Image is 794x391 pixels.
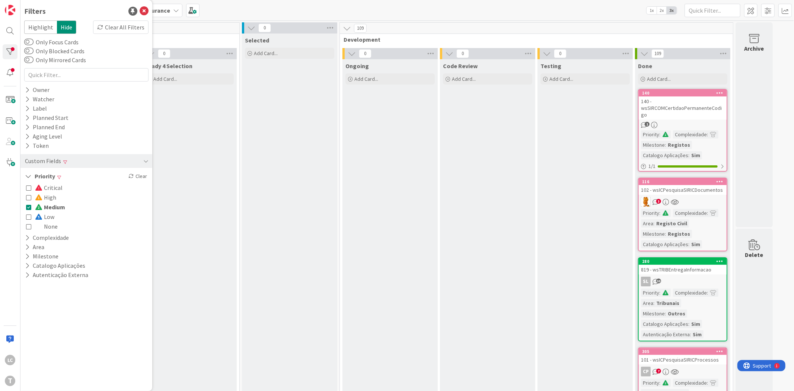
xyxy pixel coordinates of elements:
div: Aging Level [24,132,63,141]
div: Sim [689,240,702,248]
div: CP [641,367,651,376]
div: Priority [641,379,659,387]
div: 140 [642,90,727,96]
span: : [688,320,689,328]
div: Milestone [641,230,665,238]
div: Milestone [641,309,665,318]
button: High [26,193,56,202]
button: Area [24,242,45,252]
button: Critical [26,183,63,193]
span: 0 [258,23,271,32]
span: 0 [158,49,170,58]
span: Critical [35,183,63,193]
span: Ongoing [345,62,369,70]
span: Low [35,212,54,222]
div: Registo Civil [654,219,689,228]
span: : [665,230,666,238]
span: 109 [651,49,664,58]
span: Add Card... [354,76,378,82]
div: SL [639,277,727,286]
span: 0 [359,49,372,58]
label: Only Blocked Cards [24,47,84,55]
div: Complexidade [673,130,707,139]
div: Label [24,104,48,113]
div: 280 [642,259,727,264]
span: Hide [57,20,76,34]
div: Archive [744,44,764,53]
div: 116102 - wsICPesquisaSIRICDocumentos [639,178,727,195]
span: : [690,330,691,338]
div: Planned End [24,123,66,132]
span: Highlight [24,20,57,34]
div: Delete [745,250,763,259]
span: 1 / 1 [648,162,656,170]
div: Priority [641,289,659,297]
div: 280 [639,258,727,265]
div: Outros [666,309,687,318]
span: High [35,193,56,202]
div: CP [639,367,727,376]
label: Only Mirrored Cards [24,55,86,64]
button: None [26,222,58,231]
span: Code Review [443,62,478,70]
button: Low [26,212,54,222]
span: 7 [656,369,661,373]
div: Owner [24,85,50,95]
div: 305 [642,349,727,354]
span: 0 [456,49,469,58]
span: Support [16,1,34,10]
img: RL [641,197,651,207]
div: Milestone [641,141,665,149]
span: : [665,309,666,318]
div: Autenticação Externa [641,330,690,338]
button: Only Blocked Cards [24,47,34,55]
a: 140140 - wsSIRCOMCertidaoPermanenteCodigoPriority:Complexidade:Milestone:RegistosCatalogo Aplicaç... [638,89,727,172]
div: Planned Start [24,113,69,123]
span: : [659,379,660,387]
span: : [653,299,654,307]
div: Priority [641,130,659,139]
span: Selected [245,36,269,44]
div: Catalogo Aplicações [641,320,688,328]
button: Complexidade [24,233,70,242]
a: 116102 - wsICPesquisaSIRICDocumentosRLPriority:Complexidade:Area:Registo CivilMilestone:RegistosC... [638,178,727,251]
div: Complexidade [673,379,707,387]
button: Only Mirrored Cards [24,56,34,64]
div: Sim [689,151,702,159]
span: Add Card... [647,76,671,82]
span: 3x [667,7,677,14]
div: 1 [39,3,41,9]
span: : [659,209,660,217]
span: Done [638,62,652,70]
span: : [707,379,708,387]
div: Sim [689,320,702,328]
a: 280819 - wsTRIBEntregaInformacaoSLPriority:Complexidade:Area:TribunaisMilestone:OutrosCatalogo Ap... [638,257,727,341]
span: : [688,240,689,248]
span: : [659,289,660,297]
div: 116 [642,179,727,184]
input: Quick Filter... [24,68,149,82]
input: Quick Filter... [685,4,740,17]
span: 0 [554,49,567,58]
div: Catalogo Aplicações [641,151,688,159]
div: 305101 - wsICPesquisaSIRICProcessos [639,348,727,365]
div: SL [641,277,651,286]
span: : [707,130,708,139]
span: : [665,141,666,149]
button: Medium [26,202,65,212]
span: : [688,151,689,159]
div: Registos [666,141,692,149]
span: : [707,289,708,297]
span: Development [344,36,724,43]
div: Filters [24,6,46,17]
div: Priority [641,209,659,217]
div: Complexidade [673,209,707,217]
div: Tribunais [654,299,681,307]
span: Add Card... [452,76,476,82]
div: 101 - wsICPesquisaSIRICProcessos [639,355,727,365]
span: 1 [645,122,650,127]
div: 140 [639,90,727,96]
span: None [35,222,58,231]
div: 140140 - wsSIRCOMCertidaoPermanenteCodigo [639,90,727,120]
span: Add Card... [254,50,278,57]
